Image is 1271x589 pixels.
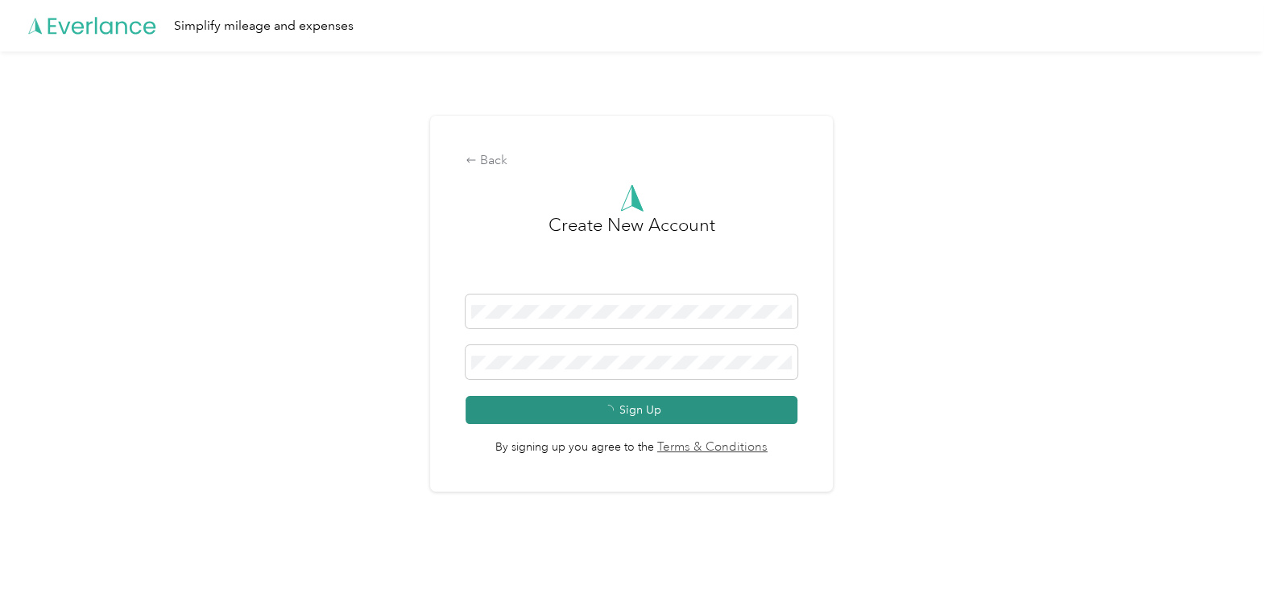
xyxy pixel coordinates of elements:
h3: Create New Account [549,212,715,294]
span: By signing up you agree to the [466,424,797,456]
div: Back [466,151,797,171]
button: Sign Up [466,396,797,424]
div: Simplify mileage and expenses [174,16,354,36]
a: Terms & Conditions [654,439,768,457]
